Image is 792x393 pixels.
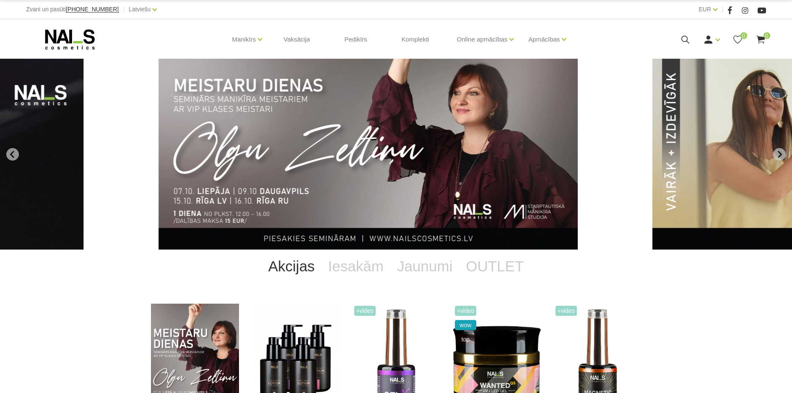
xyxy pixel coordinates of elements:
span: +Video [556,306,577,316]
div: Zvani un pasūti [26,4,119,15]
a: Manikīrs [232,23,256,56]
a: Latviešu [129,4,151,14]
span: +Video [354,306,376,316]
span: | [722,4,723,15]
a: Vaksācija [277,19,317,60]
span: top [455,334,477,344]
a: Akcijas [262,250,322,283]
a: EUR [699,4,712,14]
span: +Video [455,306,477,316]
a: Komplekti [395,19,436,60]
span: wow [455,320,477,330]
a: Jaunumi [390,250,459,283]
span: | [123,4,125,15]
a: Iesakām [322,250,390,283]
button: Next slide [773,148,786,161]
a: Apmācības [528,23,560,56]
a: [PHONE_NUMBER] [66,6,119,13]
a: 0 [732,34,743,45]
a: Pedikīrs [338,19,374,60]
li: 1 of 13 [158,59,634,250]
span: 0 [740,32,747,39]
a: Online apmācības [457,23,507,56]
a: 0 [756,34,766,45]
a: OUTLET [459,250,530,283]
span: 0 [763,32,770,39]
button: Go to last slide [6,148,19,161]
